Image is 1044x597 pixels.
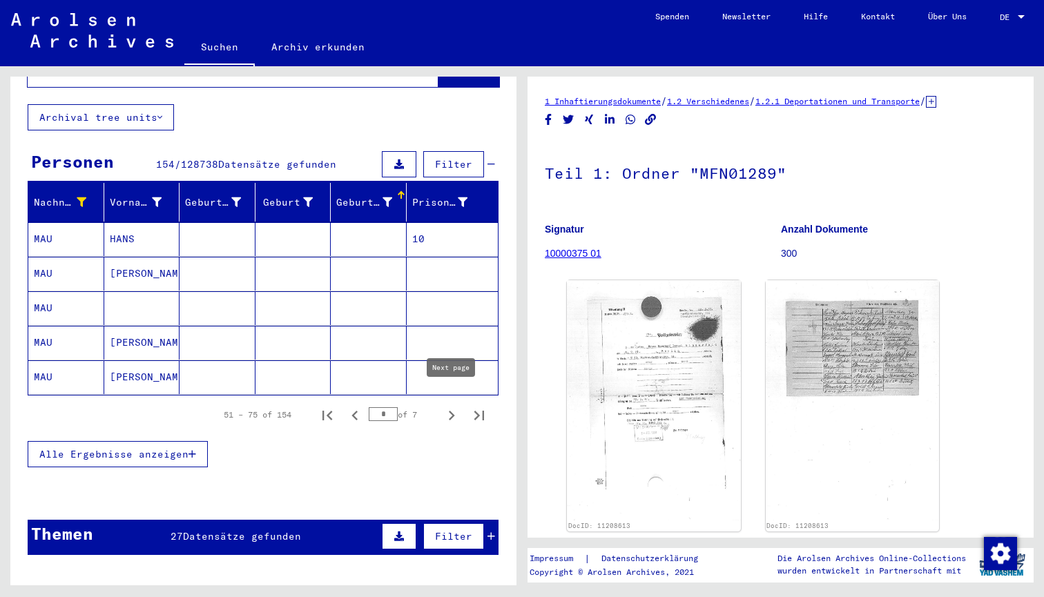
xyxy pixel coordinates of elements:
[545,141,1016,202] h1: Teil 1: Ordner "MFN01289"
[156,158,175,170] span: 154
[545,96,661,106] a: 1 Inhaftierungsdokumente
[561,111,576,128] button: Share on Twitter
[171,530,183,542] span: 27
[423,151,484,177] button: Filter
[11,13,173,48] img: Arolsen_neg.svg
[255,30,381,63] a: Archiv erkunden
[181,158,218,170] span: 128738
[104,222,180,256] mat-cell: HANS
[976,547,1028,582] img: yv_logo.png
[412,191,485,213] div: Prisoner #
[28,222,104,256] mat-cell: MAU
[336,191,409,213] div: Geburtsdatum
[110,191,180,213] div: Vorname
[407,183,499,222] mat-header-cell: Prisoner #
[218,158,336,170] span: Datensätze gefunden
[766,280,940,520] img: 002.jpg
[28,326,104,360] mat-cell: MAU
[369,408,438,421] div: of 7
[184,30,255,66] a: Suchen
[28,183,104,222] mat-header-cell: Nachname
[541,111,556,128] button: Share on Facebook
[104,360,180,394] mat-cell: [PERSON_NAME]
[920,95,926,107] span: /
[777,552,966,565] p: Die Arolsen Archives Online-Collections
[31,149,114,174] div: Personen
[667,96,749,106] a: 1.2 Verschiedenes
[623,111,638,128] button: Share on WhatsApp
[435,530,472,542] span: Filter
[590,551,715,566] a: Datenschutzerklärung
[530,551,584,566] a: Impressum
[749,95,755,107] span: /
[530,551,715,566] div: |
[983,536,1016,569] div: Zustimmung ändern
[766,522,829,529] a: DocID: 11208613
[104,326,180,360] mat-cell: [PERSON_NAME]
[603,111,617,128] button: Share on LinkedIn
[435,158,472,170] span: Filter
[185,191,258,213] div: Geburtsname
[412,195,468,210] div: Prisoner #
[34,191,104,213] div: Nachname
[644,111,658,128] button: Copy link
[331,183,407,222] mat-header-cell: Geburtsdatum
[545,248,601,259] a: 10000375 01
[180,183,255,222] mat-header-cell: Geburtsname
[545,224,584,235] b: Signatur
[568,522,630,529] a: DocID: 11208613
[255,183,331,222] mat-header-cell: Geburt‏
[104,257,180,291] mat-cell: [PERSON_NAME]
[185,195,241,210] div: Geburtsname
[28,257,104,291] mat-cell: MAU
[175,158,181,170] span: /
[28,104,174,130] button: Archival tree units
[224,409,291,421] div: 51 – 75 of 154
[39,448,188,460] span: Alle Ergebnisse anzeigen
[110,195,162,210] div: Vorname
[341,401,369,429] button: Previous page
[336,195,392,210] div: Geburtsdatum
[261,195,313,210] div: Geburt‏
[28,441,208,467] button: Alle Ergebnisse anzeigen
[781,246,1016,261] p: 300
[34,195,86,210] div: Nachname
[423,523,484,549] button: Filter
[438,401,465,429] button: Next page
[781,224,868,235] b: Anzahl Dokumente
[261,191,331,213] div: Geburt‏
[31,521,93,546] div: Themen
[582,111,597,128] button: Share on Xing
[465,401,493,429] button: Last page
[755,96,920,106] a: 1.2.1 Deportationen und Transporte
[1000,12,1015,22] span: DE
[777,565,966,577] p: wurden entwickelt in Partnerschaft mit
[407,222,499,256] mat-cell: 10
[313,401,341,429] button: First page
[28,291,104,325] mat-cell: MAU
[530,566,715,578] p: Copyright © Arolsen Archives, 2021
[183,530,301,542] span: Datensätze gefunden
[104,183,180,222] mat-header-cell: Vorname
[661,95,667,107] span: /
[984,537,1017,570] img: Zustimmung ändern
[567,280,741,520] img: 001.jpg
[28,360,104,394] mat-cell: MAU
